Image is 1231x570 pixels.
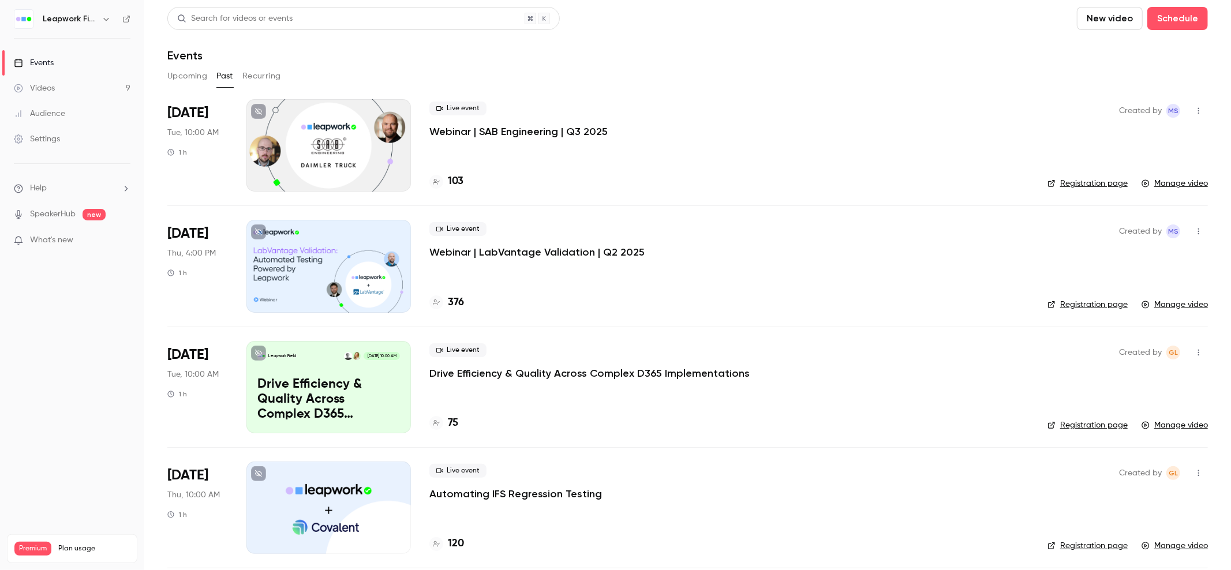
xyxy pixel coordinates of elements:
span: [DATE] [167,346,208,364]
span: Marlena Swiderska [1166,104,1180,118]
div: Settings [14,133,60,145]
span: MS [1168,104,1178,118]
a: Drive Efficiency & Quality Across Complex D365 ImplementationsLeapwork FieldAlexandra CoptilRober... [246,341,411,433]
div: May 6 Tue, 10:00 AM (Europe/London) [167,341,228,433]
a: 75 [429,415,458,431]
a: Manage video [1142,299,1208,310]
span: Thu, 4:00 PM [167,247,216,259]
span: Plan usage [58,544,130,553]
button: New video [1077,7,1143,30]
span: What's new [30,234,73,246]
span: [DATE] 10:00 AM [364,352,399,360]
span: Tue, 10:00 AM [167,127,219,138]
span: [DATE] [167,104,208,122]
span: Created by [1119,346,1162,359]
span: Live event [429,464,487,478]
span: Marlena Swiderska [1166,224,1180,238]
div: 1 h [167,148,187,157]
span: Live event [429,102,487,115]
a: Automating IFS Regression Testing [429,487,602,501]
a: Manage video [1142,419,1208,431]
p: Leapwork Field [268,353,296,359]
span: GL [1169,466,1178,480]
img: Robert Emmen [344,352,352,360]
div: Audience [14,108,65,119]
h4: 120 [448,536,464,552]
span: Created by [1119,224,1162,238]
span: Live event [429,222,487,236]
h1: Events [167,48,203,62]
img: Leapwork Field [14,10,33,28]
a: Webinar | LabVantage Validation | Q2 2025 [429,245,645,259]
iframe: Noticeable Trigger [117,235,130,246]
a: SpeakerHub [30,208,76,220]
div: Jun 26 Thu, 5:00 PM (Europe/Copenhagen) [167,220,228,312]
a: Registration page [1047,540,1128,552]
span: Genevieve Loriant [1166,466,1180,480]
h4: 75 [448,415,458,431]
div: 1 h [167,510,187,519]
a: Registration page [1047,419,1128,431]
a: Registration page [1047,178,1128,189]
a: 376 [429,295,464,310]
p: Drive Efficiency & Quality Across Complex D365 Implementations [257,377,400,422]
span: [DATE] [167,466,208,485]
div: Search for videos or events [177,13,293,25]
a: Manage video [1142,178,1208,189]
h4: 103 [448,174,463,189]
div: Apr 10 Thu, 10:00 AM (Europe/London) [167,462,228,554]
button: Past [216,67,233,85]
button: Upcoming [167,67,207,85]
div: 1 h [167,268,187,277]
a: Registration page [1047,299,1128,310]
li: help-dropdown-opener [14,182,130,194]
span: Help [30,182,47,194]
span: Thu, 10:00 AM [167,489,220,501]
span: Live event [429,343,487,357]
div: Videos [14,82,55,94]
img: Alexandra Coptil [353,352,361,360]
button: Schedule [1147,7,1208,30]
span: Premium [14,542,51,556]
button: Recurring [242,67,281,85]
div: Events [14,57,54,69]
a: Manage video [1142,540,1208,552]
span: Genevieve Loriant [1166,346,1180,359]
span: Created by [1119,466,1162,480]
span: GL [1169,346,1178,359]
a: 120 [429,536,464,552]
div: 1 h [167,389,187,399]
span: MS [1168,224,1178,238]
span: new [83,209,106,220]
a: 103 [429,174,463,189]
a: Webinar | SAB Engineering | Q3 2025 [429,125,608,138]
h6: Leapwork Field [43,13,97,25]
a: Drive Efficiency & Quality Across Complex D365 Implementations [429,366,750,380]
span: [DATE] [167,224,208,243]
div: Sep 9 Tue, 11:00 AM (Europe/Copenhagen) [167,99,228,192]
h4: 376 [448,295,464,310]
span: Tue, 10:00 AM [167,369,219,380]
span: Created by [1119,104,1162,118]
